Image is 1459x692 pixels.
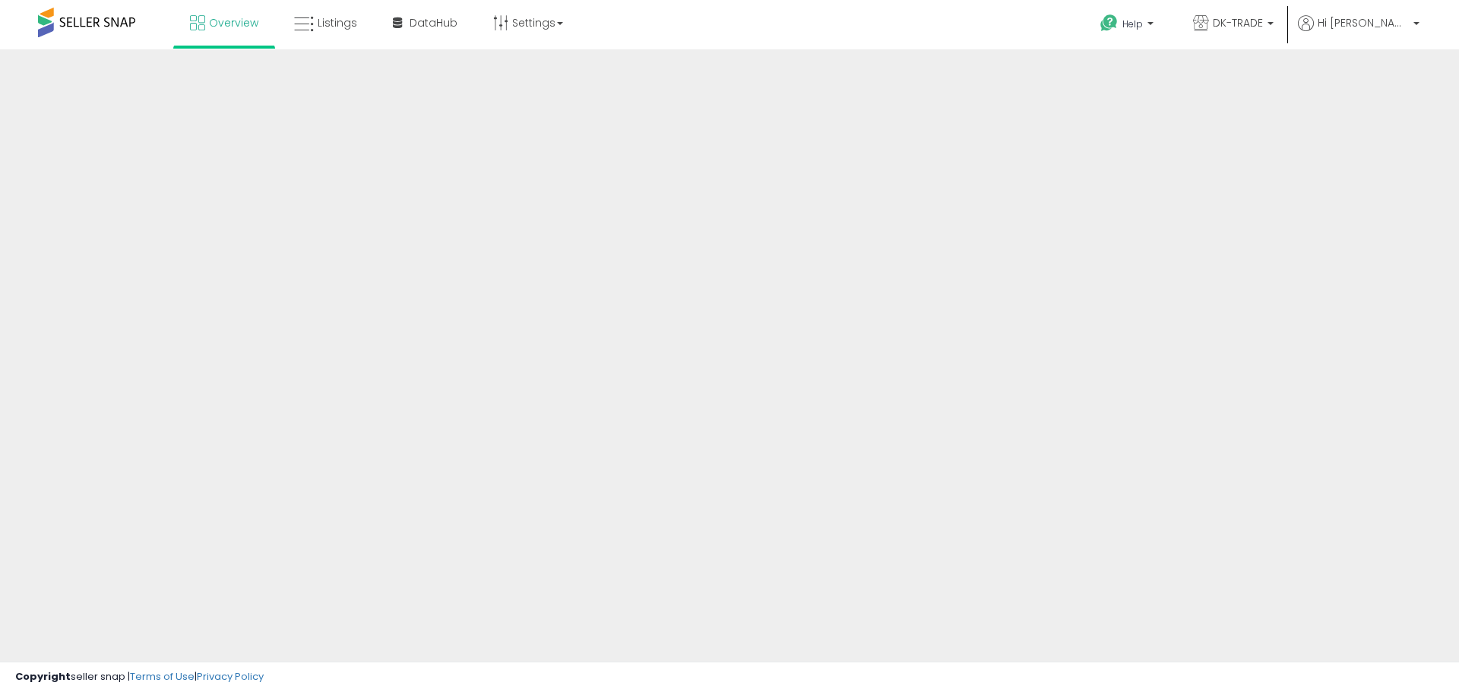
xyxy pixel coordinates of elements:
[197,669,264,684] a: Privacy Policy
[130,669,195,684] a: Terms of Use
[209,15,258,30] span: Overview
[15,670,264,684] div: seller snap | |
[1298,15,1419,49] a: Hi [PERSON_NAME]
[1213,15,1263,30] span: DK-TRADE
[1122,17,1143,30] span: Help
[1100,14,1119,33] i: Get Help
[15,669,71,684] strong: Copyright
[318,15,357,30] span: Listings
[410,15,457,30] span: DataHub
[1088,2,1169,49] a: Help
[1318,15,1409,30] span: Hi [PERSON_NAME]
